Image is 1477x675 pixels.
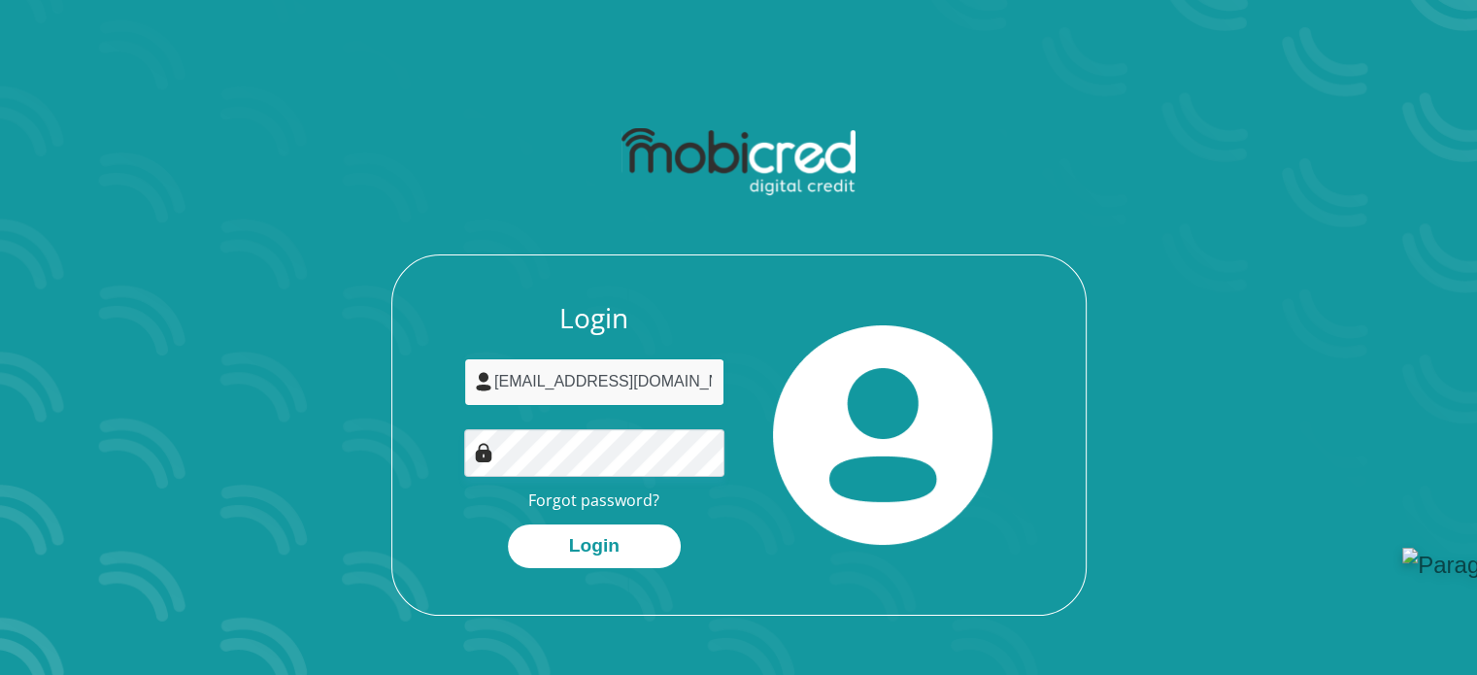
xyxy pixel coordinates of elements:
img: Image [474,443,493,462]
button: Login [508,524,681,568]
a: Forgot password? [528,489,659,511]
img: mobicred logo [621,128,856,196]
input: Username [464,358,724,406]
h3: Login [464,302,724,335]
img: user-icon image [474,372,493,391]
